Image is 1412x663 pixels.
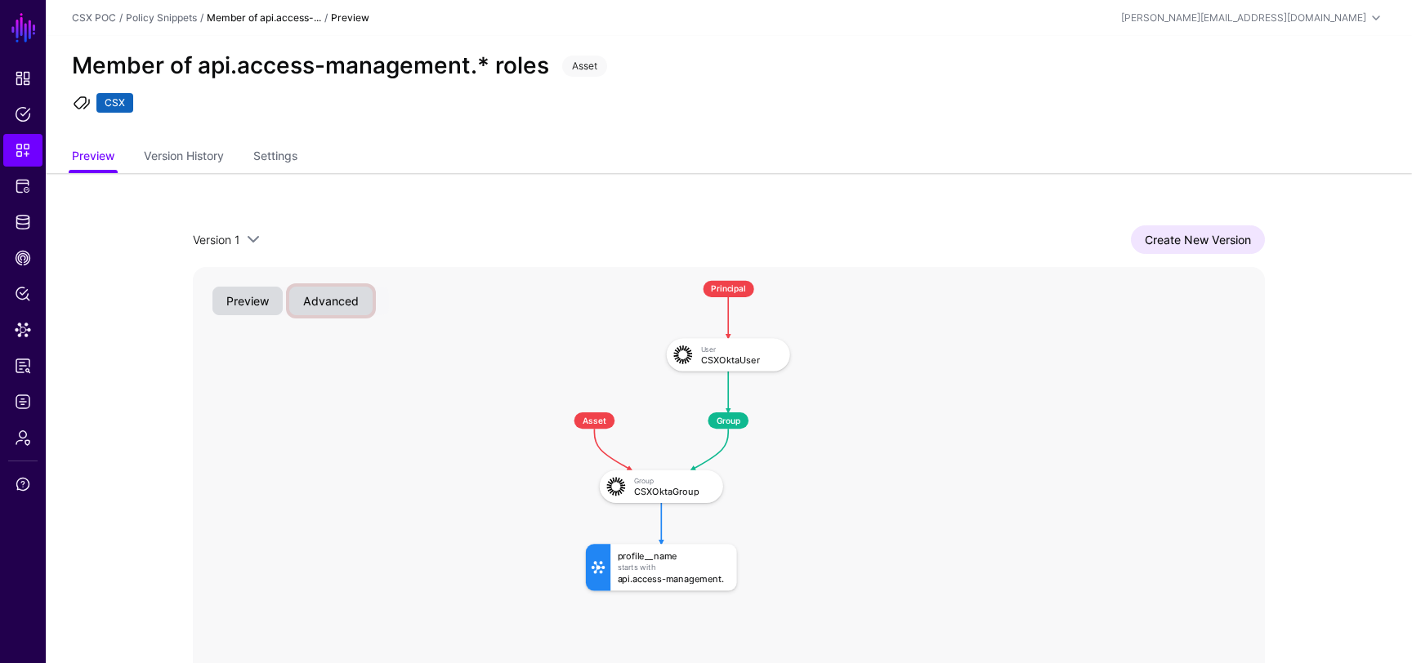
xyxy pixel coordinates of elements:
strong: Member of api.access-... [207,11,321,24]
h2: Member of api.access-management.* roles [72,52,549,80]
a: Preview [72,142,114,173]
span: Asset [562,56,607,77]
button: Advanced [289,287,373,315]
span: Admin [15,429,31,446]
span: Version 1 [193,233,239,247]
a: CAEP Hub [3,242,42,274]
span: Dashboard [15,70,31,87]
div: User [701,345,780,353]
span: Identity Data Fabric [15,214,31,230]
span: Support [15,476,31,492]
img: svg+xml;base64,PHN2ZyB3aWR0aD0iNjQiIGhlaWdodD0iNjQiIHZpZXdCb3g9IjAgMCA2NCA2NCIgZmlsbD0ibm9uZSIgeG... [604,474,628,498]
div: CSXOktaGroup [634,486,713,496]
div: [PERSON_NAME][EMAIL_ADDRESS][DOMAIN_NAME] [1121,11,1366,25]
a: Settings [253,142,297,173]
a: Admin [3,421,42,454]
span: Protected Systems [15,178,31,194]
strong: Preview [331,11,369,24]
a: Snippets [3,134,42,167]
div: / [116,11,126,25]
a: SGNL [10,10,38,46]
a: Identity Data Fabric [3,206,42,238]
div: api.access-management. [618,574,731,584]
div: / [321,11,331,25]
span: Principal [703,280,753,296]
span: Logs [15,394,31,410]
a: Protected Systems [3,170,42,202]
div: / [197,11,207,25]
span: Policies [15,106,31,122]
div: profile__name [618,550,731,560]
span: Data Lens [15,322,31,338]
img: svg+xml;base64,PHN2ZyB3aWR0aD0iNjQiIGhlaWdodD0iNjQiIHZpZXdCb3g9IjAgMCA2NCA2NCIgZmlsbD0ibm9uZSIgeG... [671,342,695,367]
a: Logs [3,385,42,418]
span: Reports [15,358,31,374]
span: CAEP Hub [15,250,31,266]
a: Version History [144,142,224,173]
div: Starts With [618,563,731,572]
span: CSX [96,93,133,113]
a: Data Lens [3,314,42,346]
a: CSX POC [72,11,116,24]
div: CSXOktaUser [701,354,780,364]
span: Snippets [15,142,31,158]
div: Group [634,477,713,485]
span: Asset [574,412,615,429]
span: Group [708,412,748,429]
a: Policy Lens [3,278,42,310]
a: Policies [3,98,42,131]
button: Preview [212,287,283,315]
a: Reports [3,349,42,382]
a: Dashboard [3,62,42,95]
a: Create New Version [1131,225,1265,254]
span: Policy Lens [15,286,31,302]
a: Policy Snippets [126,11,197,24]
